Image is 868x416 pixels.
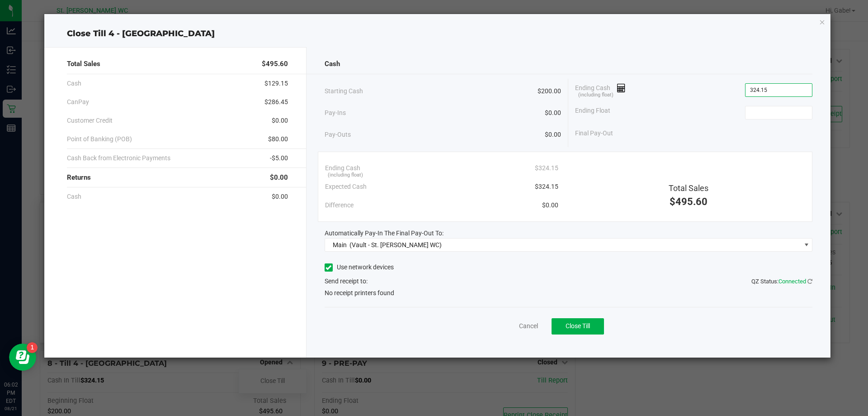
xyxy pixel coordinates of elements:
span: $324.15 [535,182,558,191]
span: (including float) [578,91,613,99]
span: $495.60 [262,59,288,69]
span: $80.00 [268,134,288,144]
span: Starting Cash [325,86,363,96]
span: Automatically Pay-In The Final Pay-Out To: [325,230,443,237]
span: Cash [67,79,81,88]
span: No receipt printers found [325,288,394,298]
span: $0.00 [272,116,288,125]
span: $324.15 [535,163,558,173]
span: Cash Back from Electronic Payments [67,153,170,163]
span: $0.00 [270,172,288,183]
iframe: Resource center [9,344,36,371]
span: Ending Cash [325,163,360,173]
span: Difference [325,201,354,210]
a: Cancel [519,321,538,331]
span: $495.60 [670,196,708,207]
span: Expected Cash [325,182,367,191]
span: Main [333,241,347,249]
span: Connected [778,278,806,285]
span: Ending Float [575,106,610,120]
span: Ending Cash [575,83,626,97]
span: Pay-Ins [325,108,346,118]
span: $129.15 [264,79,288,88]
span: $0.00 [545,130,561,139]
span: Total Sales [669,183,708,193]
span: Total Sales [67,59,100,69]
span: -$5.00 [270,153,288,163]
span: $0.00 [545,108,561,118]
span: CanPay [67,97,89,107]
span: $286.45 [264,97,288,107]
span: Cash [67,192,81,201]
span: $0.00 [272,192,288,201]
span: (including float) [328,172,363,179]
span: Send receipt to: [325,277,368,285]
span: $200.00 [538,86,561,96]
button: Close Till [552,318,604,335]
iframe: Resource center unread badge [27,342,38,353]
span: $0.00 [542,201,558,210]
span: (Vault - St. [PERSON_NAME] WC) [349,241,442,249]
span: Final Pay-Out [575,129,613,138]
div: Returns [67,168,288,187]
span: Cash [325,59,340,69]
label: Use network devices [325,263,394,272]
span: QZ Status: [751,278,812,285]
span: Customer Credit [67,116,113,125]
span: Pay-Outs [325,130,351,139]
span: Point of Banking (POB) [67,134,132,144]
span: Close Till [566,322,590,330]
div: Close Till 4 - [GEOGRAPHIC_DATA] [44,28,831,40]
